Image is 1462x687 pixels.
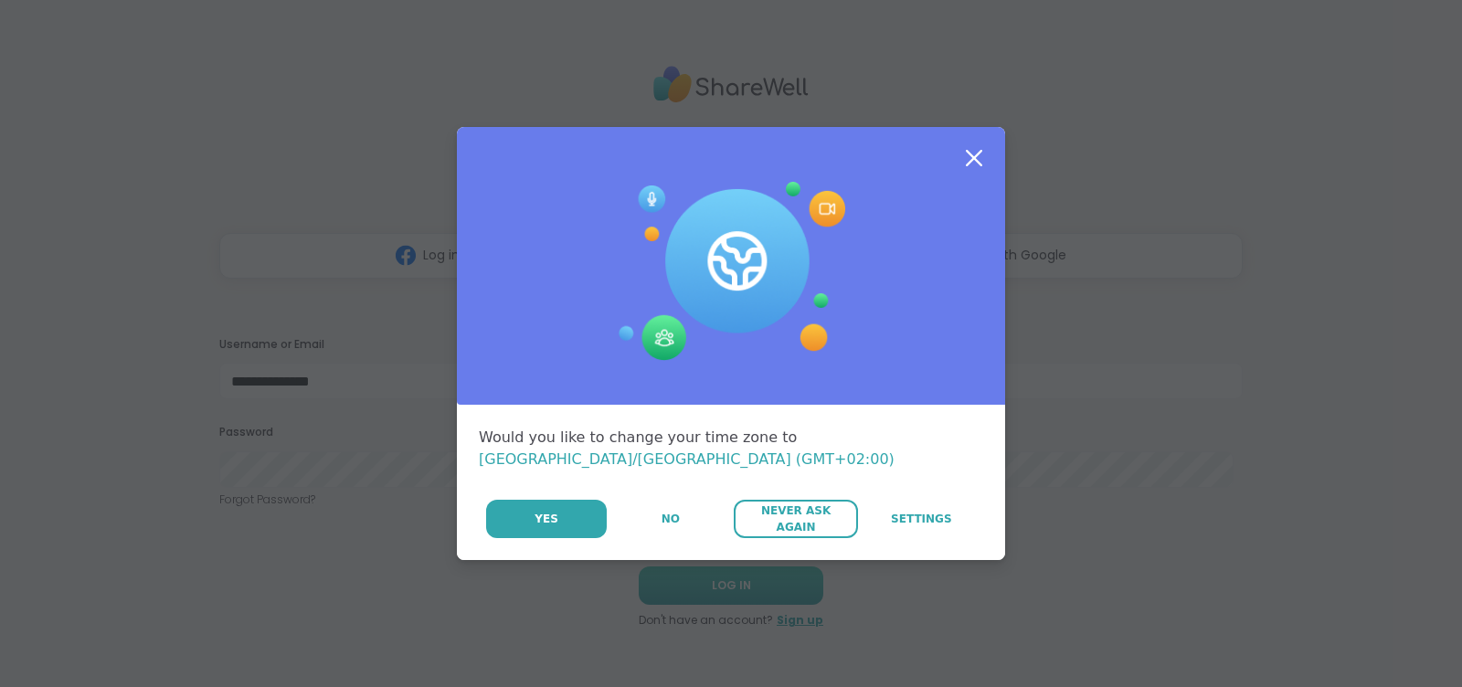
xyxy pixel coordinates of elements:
[743,502,848,535] span: Never Ask Again
[479,427,983,470] div: Would you like to change your time zone to
[860,500,983,538] a: Settings
[891,511,952,527] span: Settings
[486,500,607,538] button: Yes
[479,450,895,468] span: [GEOGRAPHIC_DATA]/[GEOGRAPHIC_DATA] (GMT+02:00)
[662,511,680,527] span: No
[617,182,845,361] img: Session Experience
[609,500,732,538] button: No
[535,511,558,527] span: Yes
[734,500,857,538] button: Never Ask Again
